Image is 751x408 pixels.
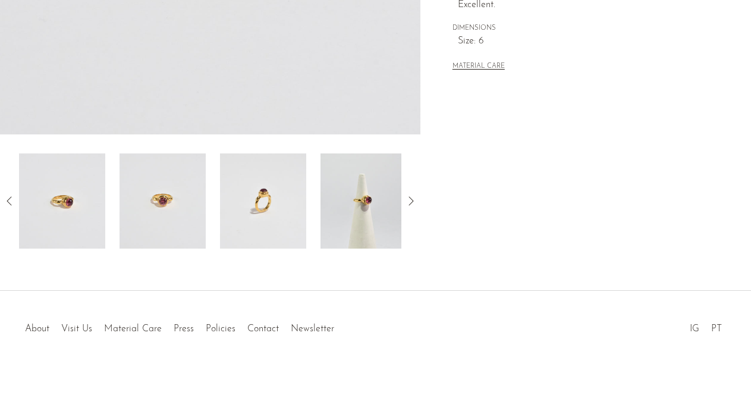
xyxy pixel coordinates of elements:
[19,315,340,337] ul: Quick links
[690,324,699,334] a: IG
[711,324,722,334] a: PT
[684,315,728,337] ul: Social Medias
[458,34,720,49] span: Size: 6
[247,324,279,334] a: Contact
[104,324,162,334] a: Material Care
[453,23,720,34] span: DIMENSIONS
[19,153,105,249] img: Gold Tourmaline Ring
[61,324,92,334] a: Visit Us
[174,324,194,334] a: Press
[206,324,235,334] a: Policies
[120,153,206,249] img: Gold Tourmaline Ring
[220,153,306,249] img: Gold Tourmaline Ring
[320,153,407,249] img: Gold Tourmaline Ring
[25,324,49,334] a: About
[453,62,505,71] button: MATERIAL CARE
